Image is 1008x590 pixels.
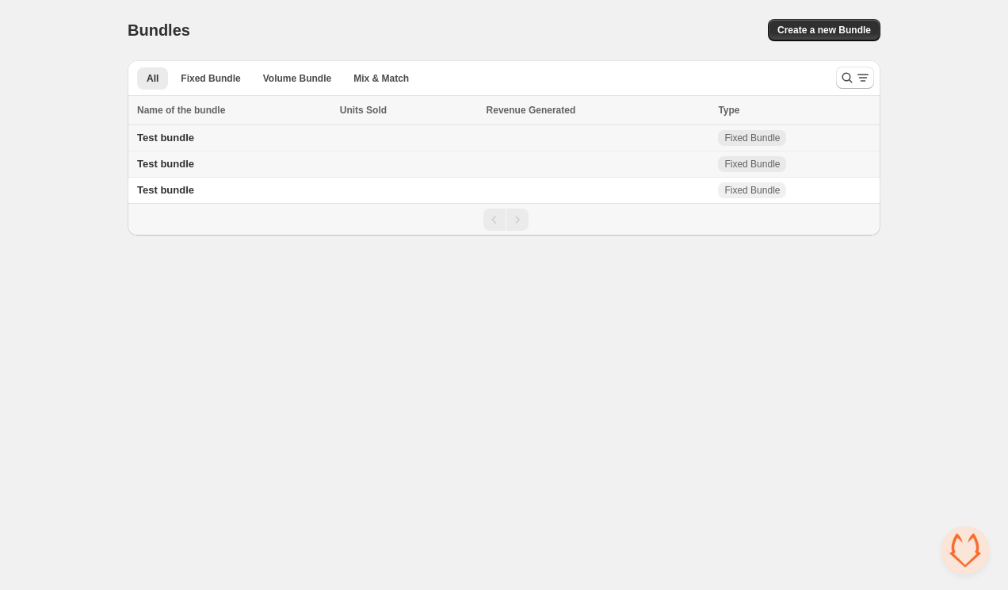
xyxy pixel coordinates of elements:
span: Test bundle [137,184,194,196]
span: All [147,72,158,85]
span: Fixed Bundle [181,72,240,85]
span: Volume Bundle [263,72,331,85]
span: Fixed Bundle [724,184,780,197]
h1: Bundles [128,21,190,40]
span: Fixed Bundle [724,158,780,170]
span: Units Sold [340,102,387,118]
div: Name of the bundle [137,102,330,118]
a: Open chat [941,527,989,574]
span: Create a new Bundle [777,24,871,36]
nav: Pagination [128,203,880,236]
span: Test bundle [137,132,194,144]
div: Type [718,102,871,118]
span: Revenue Generated [487,102,576,118]
button: Revenue Generated [487,102,592,118]
span: Fixed Bundle [724,132,780,144]
span: Test bundle [137,158,194,170]
button: Units Sold [340,102,403,118]
button: Search and filter results [836,67,874,89]
span: Mix & Match [353,72,409,85]
button: Create a new Bundle [768,19,880,41]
